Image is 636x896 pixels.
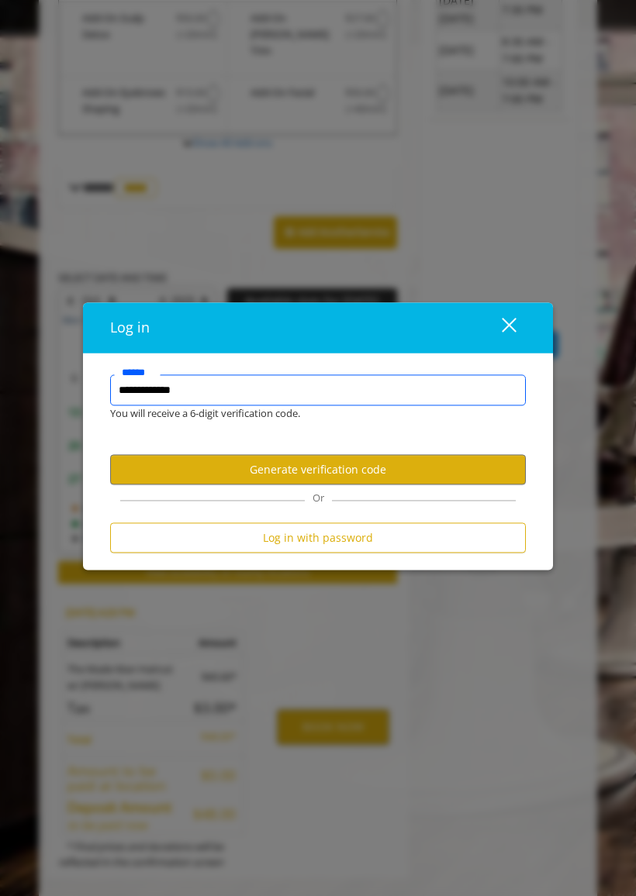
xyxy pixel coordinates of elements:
[484,316,515,339] div: close dialog
[110,523,526,553] button: Log in with password
[473,312,526,343] button: close dialog
[110,454,526,484] button: Generate verification code
[110,319,150,337] span: Log in
[305,491,332,505] span: Or
[99,406,514,422] div: You will receive a 6-digit verification code.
